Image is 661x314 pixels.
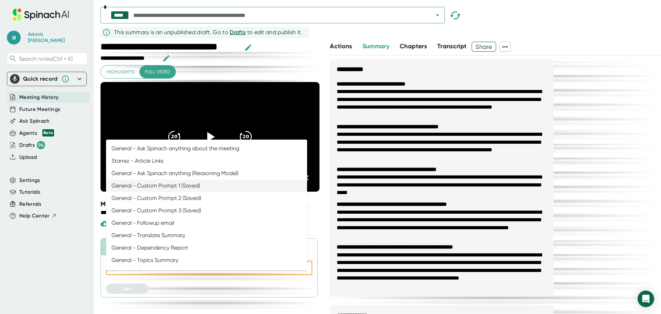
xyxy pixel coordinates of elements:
[19,93,59,101] button: Meeting History
[139,65,176,78] button: Full video
[106,180,307,192] li: General - Custom Prompt 1 (Saved)
[363,42,389,51] button: Summary
[106,229,307,242] li: General - Translate Summary
[330,42,352,51] button: Actions
[106,217,307,229] li: General - Followup email
[472,41,496,53] span: Share
[106,254,307,266] li: General - Topics Summary
[106,284,148,294] button: Ask
[363,42,389,50] span: Summary
[19,55,73,62] span: Search notes (Ctrl + K)
[230,29,245,36] span: Drafts
[106,142,307,155] li: General - Ask Spinach anything about the meeting
[106,266,307,279] li: General - Comprehensive Report
[19,141,45,149] button: Drafts 96
[10,72,84,86] div: Quick record
[437,42,467,51] button: Transcript
[437,42,467,50] span: Transcript
[106,68,134,76] span: Highlights
[19,153,37,161] button: Upload
[106,167,307,180] li: General - Ask Spinach anything (Reasoning Model)
[23,75,58,82] div: Quick record
[42,129,54,136] div: Beta
[123,286,131,292] span: Ask
[433,10,442,20] button: Open
[114,28,302,37] div: This summary is an unpublished draft. Go to to edit and publish it.
[19,105,60,113] button: Future Meetings
[37,141,45,149] div: 96
[106,155,307,167] li: Starrez - Article Links
[638,291,654,307] div: Open Intercom Messenger
[19,188,40,196] button: Tutorials
[101,200,321,208] div: Meeting Attendees
[400,42,427,51] button: Chapters
[300,263,310,273] button: Close
[400,42,427,50] span: Chapters
[106,192,307,204] li: General - Custom Prompt 2 (Saved)
[19,141,45,149] div: Drafts
[330,42,352,50] span: Actions
[19,129,54,137] button: Agents Beta
[230,28,245,37] button: Drafts
[101,220,154,228] div: Download Video
[145,68,170,76] span: Full video
[7,31,21,44] span: a
[19,129,54,137] div: Agents
[19,212,57,220] button: Help Center
[19,200,41,208] button: Referrals
[101,65,140,78] button: Highlights
[28,31,80,43] div: Adonis Thompson
[19,212,50,220] span: Help Center
[472,42,496,52] button: Share
[19,176,40,184] button: Settings
[19,117,50,125] button: Ask Spinach
[106,242,307,254] li: General - Dependency Report
[106,204,307,217] li: General - Custom Prompt 3 (Saved)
